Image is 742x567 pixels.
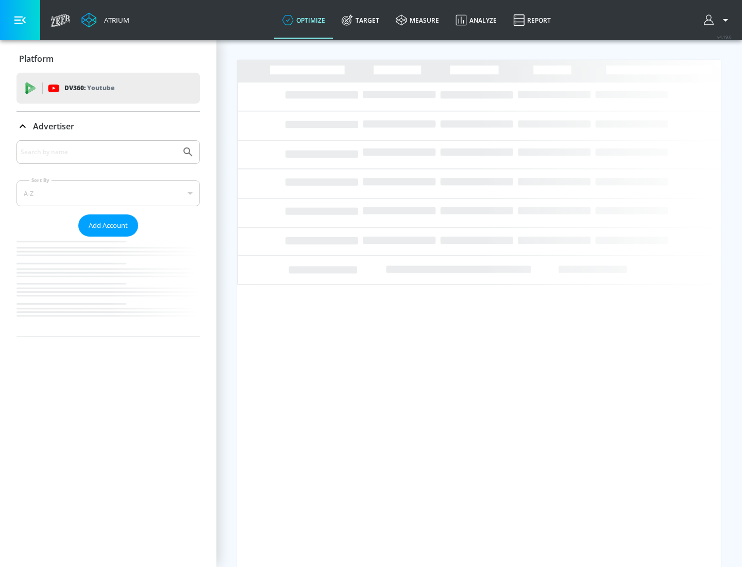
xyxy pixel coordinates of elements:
[33,121,74,132] p: Advertiser
[505,2,559,39] a: Report
[387,2,447,39] a: measure
[87,82,114,93] p: Youtube
[717,34,732,40] span: v 4.19.0
[81,12,129,28] a: Atrium
[64,82,114,94] p: DV360:
[447,2,505,39] a: Analyze
[16,237,200,337] nav: list of Advertiser
[16,73,200,104] div: DV360: Youtube
[29,177,52,184] label: Sort By
[274,2,333,39] a: optimize
[16,180,200,206] div: A-Z
[16,44,200,73] div: Platform
[78,214,138,237] button: Add Account
[89,220,128,231] span: Add Account
[333,2,387,39] a: Target
[16,140,200,337] div: Advertiser
[16,112,200,141] div: Advertiser
[100,15,129,25] div: Atrium
[21,145,177,159] input: Search by name
[19,53,54,64] p: Platform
